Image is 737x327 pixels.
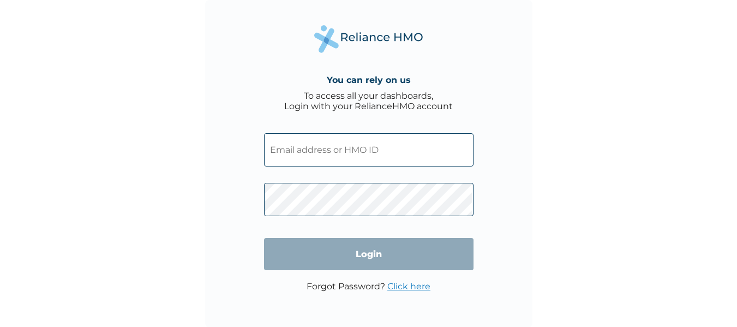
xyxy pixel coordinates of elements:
h4: You can rely on us [327,75,411,85]
img: Reliance Health's Logo [314,25,423,53]
p: Forgot Password? [307,281,430,292]
div: To access all your dashboards, Login with your RelianceHMO account [284,91,453,111]
a: Click here [387,281,430,292]
input: Login [264,238,474,270]
input: Email address or HMO ID [264,133,474,167]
